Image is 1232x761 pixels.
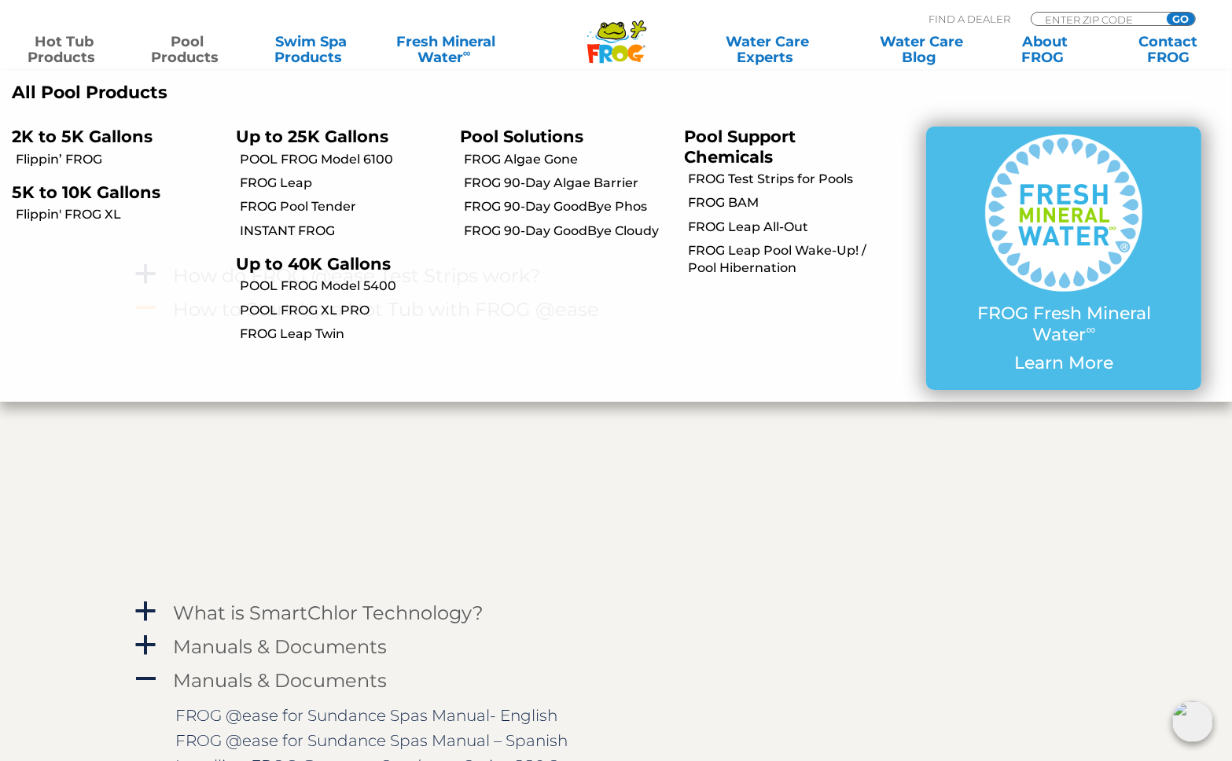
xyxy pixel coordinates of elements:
a: FROG 90-Day GoodBye Phos [464,198,672,215]
a: Water CareBlog [873,34,969,65]
a: FROG @ease for Sundance Spas Manual- English [176,706,558,725]
p: 5K to 10K Gallons [12,182,212,202]
sup: ∞ [1087,322,1096,337]
a: Swim SpaProducts [263,34,359,65]
a: a What is SmartChlor Technology? [133,598,1100,627]
a: POOL FROG Model 5400 [240,278,448,295]
h4: Manuals & Documents [174,636,388,657]
p: Find A Dealer [929,12,1010,26]
a: FROG Leap Pool Wake-Up! / Pool Hibernation [688,242,896,278]
a: FROG Pool Tender [240,198,448,215]
a: Flippin' FROG XL [16,206,224,223]
span: a [134,600,158,623]
input: GO [1167,13,1195,25]
a: AboutFROG [997,34,1093,65]
a: FROG 90-Day Algae Barrier [464,175,672,192]
span: a [134,634,158,657]
h4: Manuals & Documents [174,670,388,691]
iframe: How to Start Up Your Hot Tub with FROG® @ease® [408,332,848,579]
sup: ∞ [463,46,471,59]
a: Water CareExperts [690,34,846,65]
a: A Manuals & Documents [133,666,1100,695]
p: Up to 25K Gallons [236,127,436,146]
span: A [134,667,158,691]
a: ContactFROG [1120,34,1216,65]
a: Flippin’ FROG [16,151,224,168]
input: Zip Code Form [1043,13,1149,26]
a: Pool Solutions [460,127,583,146]
p: Learn More [958,353,1170,373]
img: openIcon [1172,701,1213,742]
a: FROG @ease for Sundance Spas Manual – Spanish [176,731,568,750]
p: Pool Support Chemicals [684,127,884,166]
a: FROG Test Strips for Pools [688,171,896,188]
p: 2K to 5K Gallons [12,127,212,146]
a: a Manuals & Documents [133,632,1100,661]
a: FROG Leap [240,175,448,192]
a: FROG Leap All-Out [688,219,896,236]
p: FROG Fresh Mineral Water [958,303,1170,345]
a: FROG BAM [688,194,896,211]
h4: What is SmartChlor Technology? [174,602,484,623]
a: FROG 90-Day GoodBye Cloudy [464,222,672,240]
a: POOL FROG XL PRO [240,302,448,319]
a: Fresh MineralWater∞ [386,34,506,65]
a: FROG Algae Gone [464,151,672,168]
a: INSTANT FROG [240,222,448,240]
a: FROG Leap Twin [240,325,448,343]
a: POOL FROG Model 6100 [240,151,448,168]
a: All Pool Products [12,83,605,103]
a: Hot TubProducts [16,34,112,65]
p: Up to 40K Gallons [236,254,436,274]
a: FROG Fresh Mineral Water∞ Learn More [958,134,1170,381]
a: PoolProducts [139,34,235,65]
